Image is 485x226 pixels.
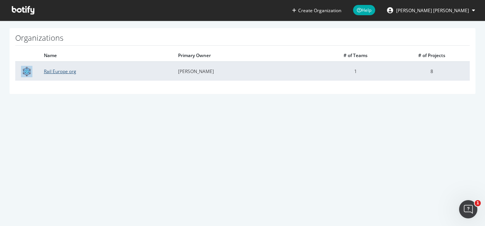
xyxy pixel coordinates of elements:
[475,200,481,206] span: 1
[353,5,375,15] span: Help
[393,49,470,62] th: # of Projects
[396,7,469,14] span: Malle BOKOUM
[172,62,317,81] td: [PERSON_NAME]
[317,49,393,62] th: # of Teams
[381,4,481,16] button: [PERSON_NAME] [PERSON_NAME]
[459,200,477,218] iframe: Intercom live chat
[172,49,317,62] th: Primary Owner
[44,68,76,75] a: Rail Europe org
[317,62,393,81] td: 1
[15,34,470,46] h1: Organizations
[393,62,470,81] td: 8
[21,66,32,77] img: Rail Europe org
[38,49,172,62] th: Name
[292,7,342,14] button: Create Organization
